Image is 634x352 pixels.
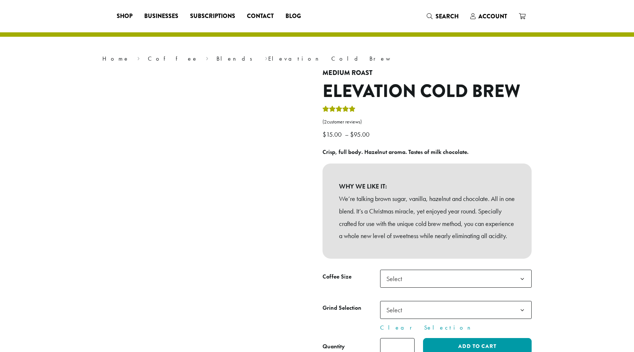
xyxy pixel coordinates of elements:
span: › [265,52,267,63]
div: Rated 5.00 out of 5 [323,105,356,116]
span: Select [383,272,409,286]
span: $ [350,130,354,139]
span: Select [383,303,409,317]
a: Clear Selection [380,323,532,332]
span: Select [380,270,532,288]
b: Crisp, full body. Hazelnut aroma. Tastes of milk chocolate. [323,148,469,156]
a: (2customer reviews) [323,118,532,126]
span: Account [478,12,507,21]
a: Shop [111,10,138,22]
bdi: 95.00 [350,130,371,139]
bdi: 15.00 [323,130,343,139]
div: Quantity [323,342,345,351]
nav: Breadcrumb [102,54,532,63]
span: › [206,52,208,63]
span: › [137,52,140,63]
label: Grind Selection [323,303,380,313]
a: Coffee [148,55,198,62]
span: Search [436,12,459,21]
b: WHY WE LIKE IT: [339,180,515,193]
span: Select [380,301,532,319]
h1: Elevation Cold Brew [323,81,532,102]
span: 2 [324,119,327,125]
a: Blends [216,55,257,62]
span: Contact [247,12,274,21]
span: Blog [285,12,301,21]
label: Coffee Size [323,272,380,282]
span: Subscriptions [190,12,235,21]
h4: Medium Roast [323,69,532,77]
a: Home [102,55,130,62]
a: Search [421,10,464,22]
span: Shop [117,12,132,21]
span: – [345,130,349,139]
span: Businesses [144,12,178,21]
span: $ [323,130,326,139]
p: We’re talking brown sugar, vanilla, hazelnut and chocolate. All in one blend. It’s a Christmas mi... [339,193,515,242]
